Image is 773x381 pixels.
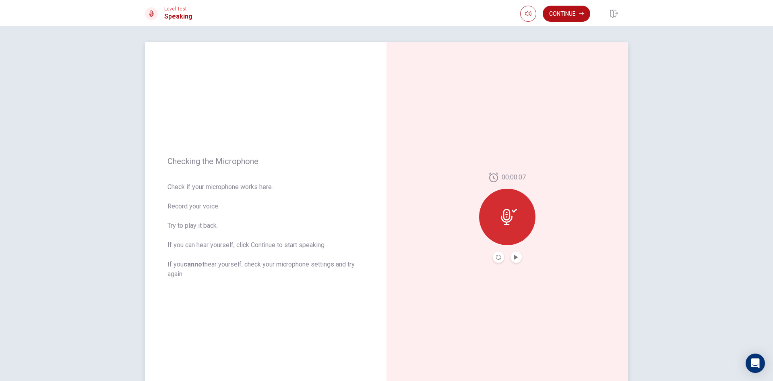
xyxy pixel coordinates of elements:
[164,12,192,21] h1: Speaking
[746,354,765,373] div: Open Intercom Messenger
[502,173,526,182] span: 00:00:07
[167,156,364,166] span: Checking the Microphone
[511,252,522,263] button: Play Audio
[543,6,590,22] button: Continue
[184,260,205,268] u: cannot
[164,6,192,12] span: Level Test
[493,252,504,263] button: Record Again
[167,182,364,279] span: Check if your microphone works here. Record your voice. Try to play it back. If you can hear your...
